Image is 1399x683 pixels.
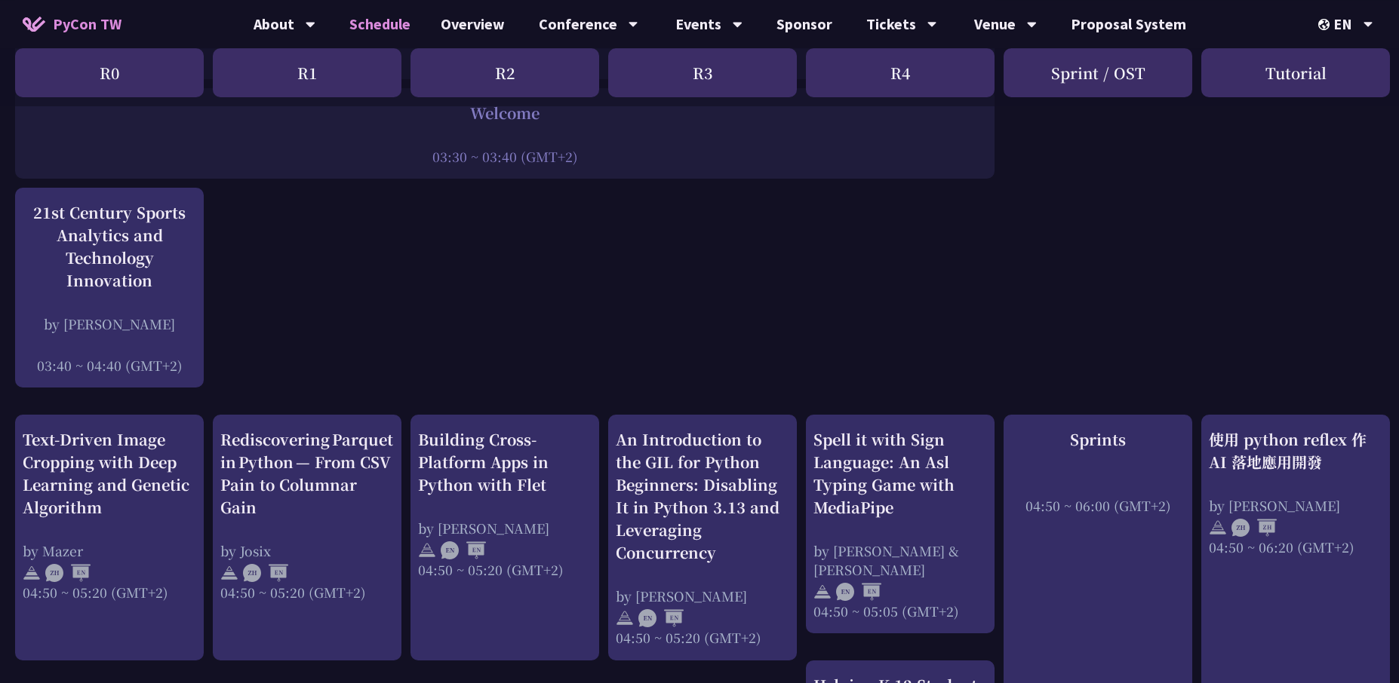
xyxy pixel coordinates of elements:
[616,428,789,564] div: An Introduction to the GIL for Python Beginners: Disabling It in Python 3.13 and Leveraging Concu...
[418,560,592,579] div: 04:50 ~ 05:20 (GMT+2)
[418,428,592,648] a: Building Cross-Platform Apps in Python with Flet by [PERSON_NAME] 04:50 ~ 05:20 (GMT+2)
[1011,428,1185,451] div: Sprints
[1209,496,1382,515] div: by [PERSON_NAME]
[220,428,394,519] div: Rediscovering Parquet in Python — From CSV Pain to Columnar Gain
[1011,496,1185,515] div: 04:50 ~ 06:00 (GMT+2)
[813,602,987,620] div: 04:50 ~ 05:05 (GMT+2)
[23,201,196,375] a: 21st Century Sports Analytics and Technology Innovation by [PERSON_NAME] 03:40 ~ 04:40 (GMT+2)
[243,564,288,582] img: ZHEN.371966e.svg
[1318,19,1333,30] img: Locale Icon
[616,609,634,627] img: svg+xml;base64,PHN2ZyB4bWxucz0iaHR0cDovL3d3dy53My5vcmcvMjAwMC9zdmciIHdpZHRoPSIyNCIgaGVpZ2h0PSIyNC...
[813,583,832,601] img: svg+xml;base64,PHN2ZyB4bWxucz0iaHR0cDovL3d3dy53My5vcmcvMjAwMC9zdmciIHdpZHRoPSIyNCIgaGVpZ2h0PSIyNC...
[23,17,45,32] img: Home icon of PyCon TW 2025
[220,541,394,560] div: by Josix
[418,541,436,559] img: svg+xml;base64,PHN2ZyB4bWxucz0iaHR0cDovL3d3dy53My5vcmcvMjAwMC9zdmciIHdpZHRoPSIyNCIgaGVpZ2h0PSIyNC...
[23,564,41,582] img: svg+xml;base64,PHN2ZyB4bWxucz0iaHR0cDovL3d3dy53My5vcmcvMjAwMC9zdmciIHdpZHRoPSIyNCIgaGVpZ2h0PSIyNC...
[220,564,238,582] img: svg+xml;base64,PHN2ZyB4bWxucz0iaHR0cDovL3d3dy53My5vcmcvMjAwMC9zdmciIHdpZHRoPSIyNCIgaGVpZ2h0PSIyNC...
[220,583,394,602] div: 04:50 ~ 05:20 (GMT+2)
[23,541,196,560] div: by Mazer
[1201,48,1390,97] div: Tutorial
[616,428,789,648] a: An Introduction to the GIL for Python Beginners: Disabling It in Python 3.13 and Leveraging Concu...
[23,201,196,292] div: 21st Century Sports Analytics and Technology Innovation
[806,48,995,97] div: R4
[1209,428,1382,473] div: 使用 python reflex 作 AI 落地應用開發
[23,428,196,519] div: Text-Driven Image Cropping with Deep Learning and Genetic Algorithm
[15,48,204,97] div: R0
[23,428,196,648] a: Text-Driven Image Cropping with Deep Learning and Genetic Algorithm by Mazer 04:50 ~ 05:20 (GMT+2)
[1209,519,1227,537] img: svg+xml;base64,PHN2ZyB4bWxucz0iaHR0cDovL3d3dy53My5vcmcvMjAwMC9zdmciIHdpZHRoPSIyNCIgaGVpZ2h0PSIyNC...
[53,13,121,35] span: PyCon TW
[813,541,987,579] div: by [PERSON_NAME] & [PERSON_NAME]
[418,519,592,538] div: by [PERSON_NAME]
[441,541,486,559] img: ENEN.5a408d1.svg
[813,428,987,519] div: Spell it with Sign Language: An Asl Typing Game with MediaPipe
[23,147,987,166] div: 03:30 ~ 03:40 (GMT+2)
[616,587,789,605] div: by [PERSON_NAME]
[1004,48,1192,97] div: Sprint / OST
[23,314,196,333] div: by [PERSON_NAME]
[813,428,987,620] a: Spell it with Sign Language: An Asl Typing Game with MediaPipe by [PERSON_NAME] & [PERSON_NAME] 0...
[8,5,137,43] a: PyCon TW
[638,609,684,627] img: ENEN.5a408d1.svg
[23,356,196,375] div: 03:40 ~ 04:40 (GMT+2)
[410,48,599,97] div: R2
[608,48,797,97] div: R3
[1209,538,1382,556] div: 04:50 ~ 06:20 (GMT+2)
[616,628,789,647] div: 04:50 ~ 05:20 (GMT+2)
[836,583,881,601] img: ENEN.5a408d1.svg
[220,428,394,648] a: Rediscovering Parquet in Python — From CSV Pain to Columnar Gain by Josix 04:50 ~ 05:20 (GMT+2)
[45,564,91,582] img: ZHEN.371966e.svg
[23,583,196,602] div: 04:50 ~ 05:20 (GMT+2)
[1231,519,1277,537] img: ZHZH.38617ef.svg
[418,428,592,496] div: Building Cross-Platform Apps in Python with Flet
[23,102,987,124] div: Welcome
[213,48,401,97] div: R1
